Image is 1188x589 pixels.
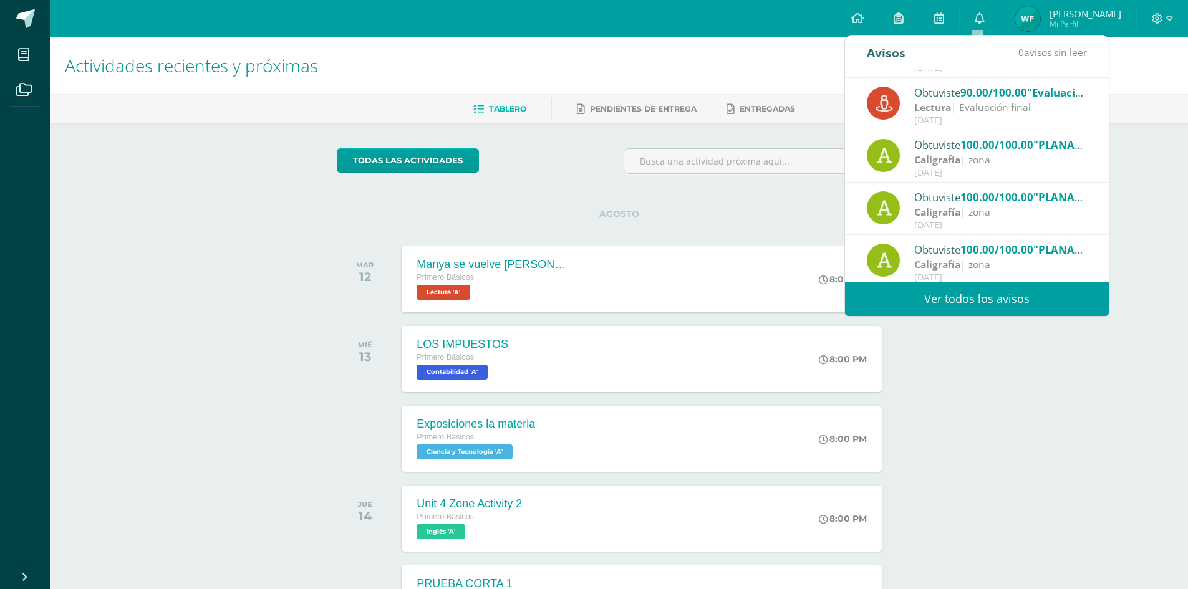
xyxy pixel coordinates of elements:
span: Primero Básicos [417,433,474,441]
a: Tablero [473,99,526,119]
a: Ver todos los avisos [845,282,1109,316]
span: Primero Básicos [417,353,474,362]
div: Manya se vuelve [PERSON_NAME] [417,258,566,271]
a: Pendientes de entrega [577,99,697,119]
div: | zona [914,153,1088,167]
a: Entregadas [727,99,795,119]
span: 100.00/100.00 [960,138,1033,152]
div: MIÉ [358,340,372,349]
div: 8:00 PM [819,433,867,444]
div: 8:00 PM [819,274,867,285]
strong: Lectura [914,100,951,114]
div: Obtuviste en [914,241,1088,257]
div: [DATE] [914,220,1088,231]
span: 0 [1018,45,1024,59]
div: [DATE] [914,115,1088,126]
div: 8:00 PM [819,353,867,365]
div: Avisos [867,36,905,70]
div: JUE [358,500,372,509]
span: Lectura 'A' [417,285,470,300]
div: [DATE] [914,168,1088,178]
div: | zona [914,257,1088,272]
span: Actividades recientes y próximas [65,54,318,77]
div: Obtuviste en [914,189,1088,205]
div: [DATE] [914,272,1088,283]
span: Entregadas [740,104,795,113]
strong: Caligrafía [914,257,960,271]
div: 14 [358,509,372,524]
img: 83a63e5e881d2b3cd84822e0c7d080d2.png [1015,6,1040,31]
span: "Evaluación de bloque" [1027,85,1147,100]
span: 90.00/100.00 [960,85,1027,100]
div: 13 [358,349,372,364]
div: LOS IMPUESTOS [417,338,508,351]
div: Obtuviste en [914,84,1088,100]
strong: Caligrafía [914,205,960,219]
span: Primero Básicos [417,512,474,521]
div: [DATE] [914,63,1088,74]
span: Ciencia y Tecnología 'A' [417,444,513,459]
span: AGOSTO [579,208,659,219]
div: MAR [356,261,374,269]
div: | zona [914,205,1088,219]
div: | Evaluación final [914,100,1088,115]
div: 8:00 PM [819,513,867,524]
div: Obtuviste en [914,136,1088,153]
div: Exposiciones la materia [417,418,535,431]
span: 100.00/100.00 [960,242,1033,257]
div: 12 [356,269,374,284]
span: avisos sin leer [1018,45,1087,59]
div: Unit 4 Zone Activity 2 [417,497,522,510]
input: Busca una actividad próxima aquí... [624,149,901,173]
span: Inglés 'A' [417,524,465,539]
span: [PERSON_NAME] [1050,7,1121,20]
span: Contabilidad 'A' [417,365,488,380]
span: 100.00/100.00 [960,190,1033,204]
span: Tablero [489,104,526,113]
strong: Caligrafía [914,153,960,166]
span: Mi Perfil [1050,19,1121,29]
span: Pendientes de entrega [590,104,697,113]
a: todas las Actividades [337,148,479,173]
span: Primero Básicos [417,273,474,282]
